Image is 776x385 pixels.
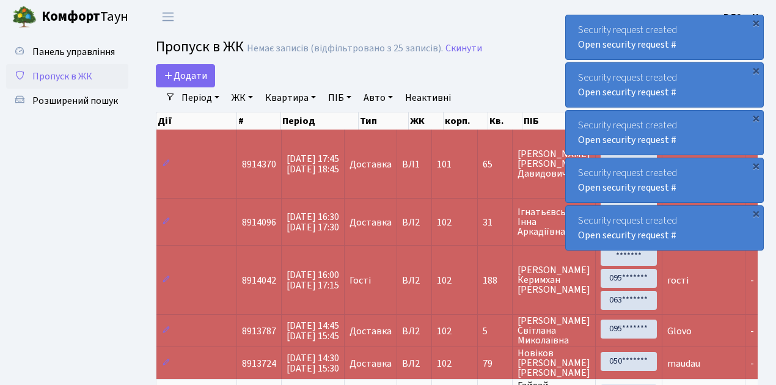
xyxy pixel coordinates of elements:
[750,159,762,172] div: ×
[518,265,590,295] span: [PERSON_NAME] Керимхан [PERSON_NAME]
[42,7,100,26] b: Комфорт
[153,7,183,27] button: Переключити навігацію
[350,159,392,169] span: Доставка
[350,359,392,369] span: Доставка
[522,112,606,130] th: ПІБ
[667,324,692,338] span: Glovo
[566,63,763,107] div: Security request created
[667,274,689,287] span: гості
[566,206,763,250] div: Security request created
[578,86,676,99] a: Open security request #
[437,274,452,287] span: 102
[260,87,321,108] a: Квартира
[242,216,276,229] span: 8914096
[578,38,676,51] a: Open security request #
[32,94,118,108] span: Розширений пошук
[578,181,676,194] a: Open security request #
[242,357,276,370] span: 8913724
[409,112,444,130] th: ЖК
[359,87,398,108] a: Авто
[750,112,762,124] div: ×
[323,87,356,108] a: ПІБ
[437,324,452,338] span: 102
[237,112,281,130] th: #
[750,207,762,219] div: ×
[32,70,92,83] span: Пропуск в ЖК
[483,326,507,336] span: 5
[287,268,339,292] span: [DATE] 16:00 [DATE] 17:15
[437,357,452,370] span: 102
[350,326,392,336] span: Доставка
[32,45,115,59] span: Панель управління
[400,87,456,108] a: Неактивні
[750,274,754,287] span: -
[42,7,128,28] span: Таун
[566,111,763,155] div: Security request created
[350,276,371,285] span: Гості
[242,158,276,171] span: 8914370
[483,159,507,169] span: 65
[578,229,676,242] a: Open security request #
[359,112,409,130] th: Тип
[287,210,339,234] span: [DATE] 16:30 [DATE] 17:30
[444,112,488,130] th: корп.
[437,216,452,229] span: 102
[156,36,244,57] span: Пропуск в ЖК
[164,69,207,82] span: Додати
[483,276,507,285] span: 188
[402,218,426,227] span: ВЛ2
[156,112,237,130] th: Дії
[437,158,452,171] span: 101
[287,351,339,375] span: [DATE] 14:30 [DATE] 15:30
[566,158,763,202] div: Security request created
[667,357,700,370] span: maudau
[6,40,128,64] a: Панель управління
[518,348,590,378] span: Новіков [PERSON_NAME] [PERSON_NAME]
[6,64,128,89] a: Пропуск в ЖК
[402,159,426,169] span: ВЛ1
[483,359,507,369] span: 79
[177,87,224,108] a: Період
[247,43,443,54] div: Немає записів (відфільтровано з 25 записів).
[402,359,426,369] span: ВЛ2
[723,10,761,24] a: ВЛ2 -. К.
[566,15,763,59] div: Security request created
[483,218,507,227] span: 31
[281,112,359,130] th: Період
[242,324,276,338] span: 8913787
[518,207,590,237] span: Ігнатьєвська Інна Аркадіївна
[402,276,426,285] span: ВЛ2
[6,89,128,113] a: Розширений пошук
[156,64,215,87] a: Додати
[750,64,762,76] div: ×
[242,274,276,287] span: 8914042
[750,16,762,29] div: ×
[578,133,676,147] a: Open security request #
[518,149,590,178] span: [PERSON_NAME] [PERSON_NAME] Давидович
[402,326,426,336] span: ВЛ2
[488,112,522,130] th: Кв.
[750,324,754,338] span: -
[227,87,258,108] a: ЖК
[750,357,754,370] span: -
[12,5,37,29] img: logo.png
[518,316,590,345] span: [PERSON_NAME] Світлана Миколаївна
[350,218,392,227] span: Доставка
[287,152,339,176] span: [DATE] 17:45 [DATE] 18:45
[287,319,339,343] span: [DATE] 14:45 [DATE] 15:45
[445,43,482,54] a: Скинути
